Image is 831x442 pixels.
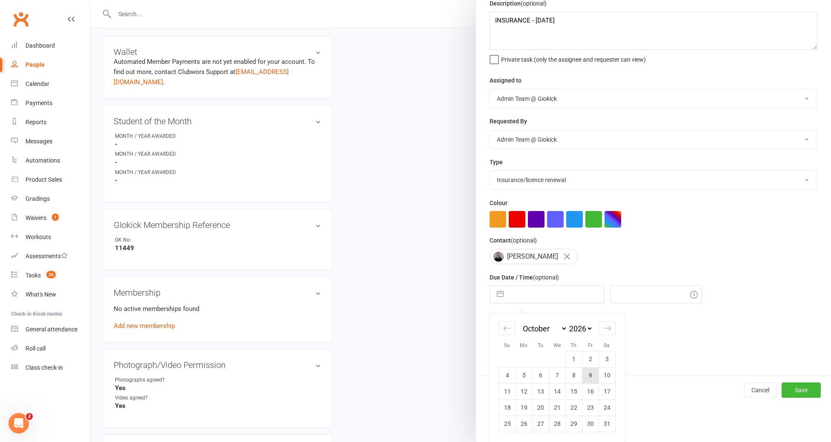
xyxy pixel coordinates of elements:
[26,291,56,298] div: What's New
[532,416,549,432] td: Tuesday, October 27, 2026
[26,138,52,145] div: Messages
[549,367,565,383] td: Wednesday, October 7, 2026
[490,117,527,126] label: Requested By
[549,399,565,416] td: Wednesday, October 21, 2026
[490,76,522,85] label: Assigned to
[493,251,504,262] img: Connor Holman
[744,382,777,398] button: Cancel
[599,351,615,367] td: Saturday, October 3, 2026
[11,113,90,132] a: Reports
[26,326,77,333] div: General attendance
[9,413,29,433] iframe: Intercom live chat
[26,364,63,371] div: Class check-in
[604,342,610,348] small: Sa
[582,367,599,383] td: Friday, October 9, 2026
[26,413,33,420] span: 2
[11,170,90,189] a: Product Sales
[26,42,55,49] div: Dashboard
[490,236,537,245] label: Contact
[26,234,51,240] div: Workouts
[490,157,503,167] label: Type
[582,351,599,367] td: Friday, October 2, 2026
[11,94,90,113] a: Payments
[565,416,582,432] td: Thursday, October 29, 2026
[11,285,90,304] a: What's New
[26,345,46,352] div: Roll call
[11,132,90,151] a: Messages
[26,214,46,221] div: Waivers
[26,80,49,87] div: Calendar
[11,189,90,208] a: Gradings
[599,383,615,399] td: Saturday, October 17, 2026
[11,247,90,266] a: Assessments
[565,351,582,367] td: Thursday, October 1, 2026
[553,342,561,348] small: We
[582,399,599,416] td: Friday, October 23, 2026
[599,399,615,416] td: Saturday, October 24, 2026
[499,367,516,383] td: Sunday, October 4, 2026
[11,339,90,358] a: Roll call
[490,311,539,321] label: Email preferences
[532,367,549,383] td: Tuesday, October 6, 2026
[599,321,616,335] div: Move forward to switch to the next month.
[501,53,646,63] span: Private task (only the assignee and requester can view)
[582,383,599,399] td: Friday, October 16, 2026
[11,358,90,377] a: Class kiosk mode
[499,321,516,335] div: Move backward to switch to the previous month.
[565,367,582,383] td: Thursday, October 8, 2026
[599,416,615,432] td: Saturday, October 31, 2026
[11,208,90,228] a: Waivers 1
[26,119,46,125] div: Reports
[520,342,527,348] small: Mo
[26,195,50,202] div: Gradings
[26,176,62,183] div: Product Sales
[11,74,90,94] a: Calendar
[26,272,41,279] div: Tasks
[490,198,507,208] label: Colour
[565,399,582,416] td: Thursday, October 22, 2026
[11,151,90,170] a: Automations
[10,9,32,30] a: Clubworx
[516,399,532,416] td: Monday, October 19, 2026
[499,416,516,432] td: Sunday, October 25, 2026
[26,61,45,68] div: People
[516,367,532,383] td: Monday, October 5, 2026
[570,342,576,348] small: Th
[26,100,52,106] div: Payments
[499,383,516,399] td: Sunday, October 11, 2026
[52,214,59,221] span: 1
[533,274,559,281] small: (optional)
[504,342,510,348] small: Su
[499,399,516,416] td: Sunday, October 18, 2026
[582,416,599,432] td: Friday, October 30, 2026
[46,271,56,278] span: 26
[532,383,549,399] td: Tuesday, October 13, 2026
[516,416,532,432] td: Monday, October 26, 2026
[588,342,593,348] small: Fr
[782,382,821,398] button: Save
[490,249,578,264] div: [PERSON_NAME]
[11,320,90,339] a: General attendance kiosk mode
[538,342,543,348] small: Tu
[511,237,537,244] small: (optional)
[532,399,549,416] td: Tuesday, October 20, 2026
[599,367,615,383] td: Saturday, October 10, 2026
[26,253,68,259] div: Assessments
[565,383,582,399] td: Thursday, October 15, 2026
[11,36,90,55] a: Dashboard
[11,228,90,247] a: Workouts
[549,383,565,399] td: Wednesday, October 14, 2026
[11,266,90,285] a: Tasks 26
[490,11,817,50] textarea: INSURANCE - [DATE]
[26,157,60,164] div: Automations
[549,416,565,432] td: Wednesday, October 28, 2026
[490,273,559,282] label: Due Date / Time
[516,383,532,399] td: Monday, October 12, 2026
[490,314,625,442] div: Calendar
[11,55,90,74] a: People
